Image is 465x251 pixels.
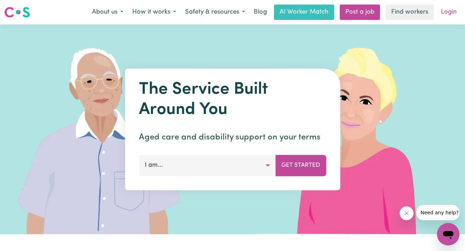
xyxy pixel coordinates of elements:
[386,5,434,20] a: Find workers
[340,5,380,20] a: Post a job
[139,155,276,176] button: I am...
[275,155,326,176] button: Get Started
[4,6,30,19] img: Careseekers logo
[437,223,459,245] iframe: Button to launch messaging window
[139,131,326,144] p: Aged care and disability support on your terms
[139,80,326,120] h1: The Service Built Around You
[416,205,459,220] iframe: Message from company
[400,206,414,220] iframe: Close message
[274,5,334,20] a: AI Worker Match
[249,5,271,20] a: Blog
[87,5,128,20] button: About us
[4,4,30,20] a: Careseekers logo
[181,5,249,20] button: Safety & resources
[128,5,181,20] button: How it works
[437,5,461,20] a: Login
